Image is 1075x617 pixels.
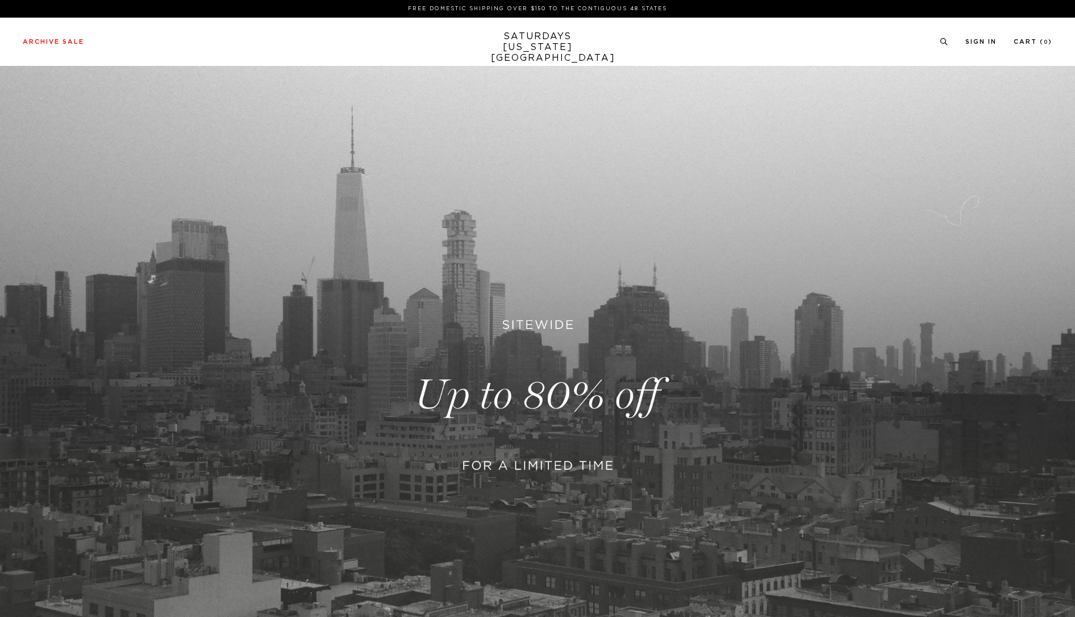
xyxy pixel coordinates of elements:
[1014,39,1052,45] a: Cart (0)
[965,39,997,45] a: Sign In
[491,31,585,64] a: SATURDAYS[US_STATE][GEOGRAPHIC_DATA]
[1044,40,1048,45] small: 0
[27,5,1048,13] p: FREE DOMESTIC SHIPPING OVER $150 TO THE CONTIGUOUS 48 STATES
[23,39,84,45] a: Archive Sale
